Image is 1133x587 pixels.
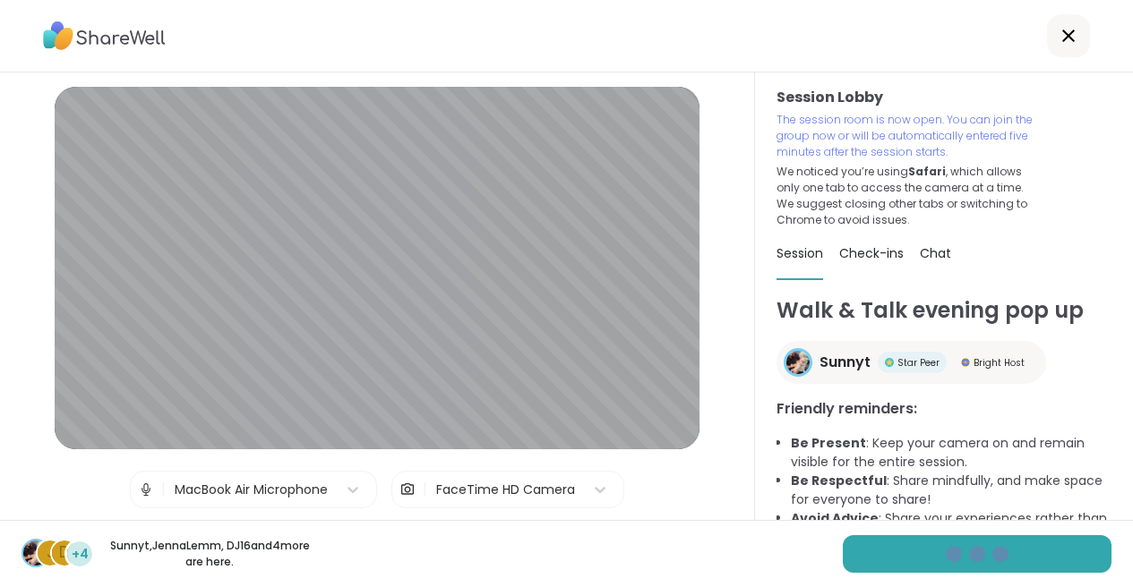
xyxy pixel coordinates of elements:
[43,15,166,56] img: ShareWell Logo
[786,351,810,374] img: Sunnyt
[777,112,1034,160] p: The session room is now open. You can join the group now or will be automatically entered five mi...
[791,472,1112,509] li: : Share mindfully, and make space for everyone to share!
[59,541,70,565] span: D
[23,540,48,566] img: Sunnyt
[161,472,166,507] span: |
[436,481,575,499] div: FaceTime HD Camera
[47,541,55,565] span: J
[791,509,1112,566] li: : Share your experiences rather than advice, as peers are not mental health professionals.
[839,244,904,262] span: Check-ins
[777,244,823,262] span: Session
[920,244,951,262] span: Chat
[777,398,1112,420] h3: Friendly reminders:
[777,87,1112,108] h3: Session Lobby
[72,545,89,564] span: +4
[974,356,1025,370] span: Bright Host
[820,352,871,373] span: Sunnyt
[777,294,1112,327] h1: Walk & Talk evening pop up
[777,164,1034,228] p: We noticed you’re using , which allows only one tab to access the camera at a time. We suggest cl...
[138,472,154,507] img: Microphone
[423,472,427,507] span: |
[175,481,328,499] div: MacBook Air Microphone
[897,356,940,370] span: Star Peer
[961,358,970,367] img: Bright Host
[791,434,866,452] b: Be Present
[777,341,1046,384] a: SunnytSunnytStar PeerStar PeerBright HostBright Host
[885,358,894,367] img: Star Peer
[791,434,1112,472] li: : Keep your camera on and remain visible for the entire session.
[791,509,879,527] b: Avoid Advice
[109,538,310,570] p: Sunnyt , JennaLemm , DJ16 and 4 more are here.
[791,472,887,489] b: Be Respectful
[399,472,416,507] img: Camera
[908,164,946,179] b: Safari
